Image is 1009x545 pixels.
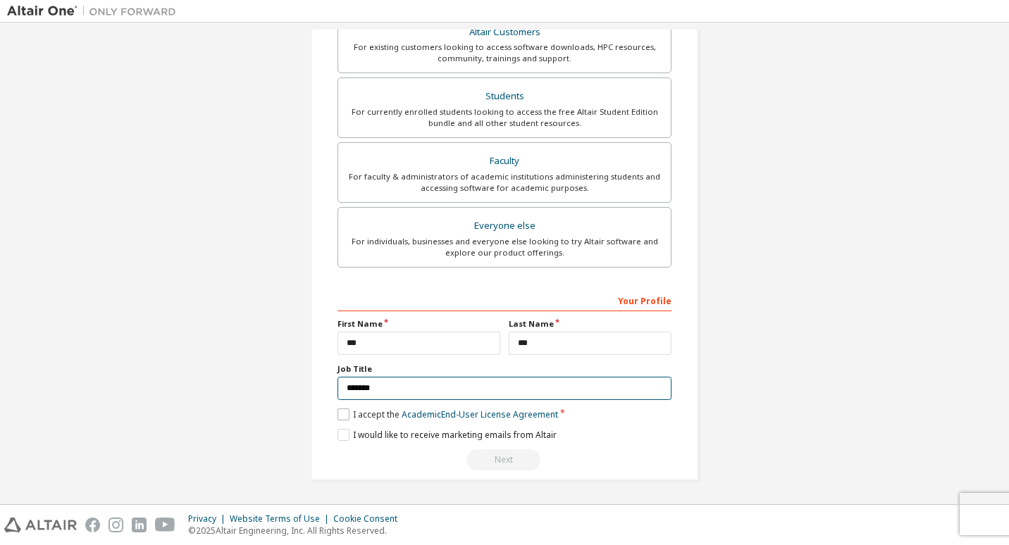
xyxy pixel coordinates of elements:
div: Altair Customers [347,23,662,42]
div: Read and acccept EULA to continue [338,449,671,470]
label: Last Name [509,318,671,330]
div: Students [347,87,662,106]
div: For existing customers looking to access software downloads, HPC resources, community, trainings ... [347,42,662,64]
img: instagram.svg [109,518,123,532]
div: Your Profile [338,289,671,311]
img: facebook.svg [85,518,100,532]
img: altair_logo.svg [4,518,77,532]
label: I accept the [338,408,558,420]
a: Academic End-User License Agreement [402,408,558,420]
div: Cookie Consent [333,513,406,525]
div: Website Terms of Use [230,513,333,525]
div: For faculty & administrators of academic institutions administering students and accessing softwa... [347,171,662,194]
div: Privacy [188,513,230,525]
div: Faculty [347,151,662,171]
div: For individuals, businesses and everyone else looking to try Altair software and explore our prod... [347,236,662,258]
img: linkedin.svg [132,518,147,532]
div: For currently enrolled students looking to access the free Altair Student Edition bundle and all ... [347,106,662,129]
label: First Name [338,318,500,330]
img: Altair One [7,4,183,18]
label: Job Title [338,363,671,375]
div: Everyone else [347,216,662,236]
label: I would like to receive marketing emails from Altair [338,429,557,441]
img: youtube.svg [155,518,175,532]
p: © 2025 Altair Engineering, Inc. All Rights Reserved. [188,525,406,537]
